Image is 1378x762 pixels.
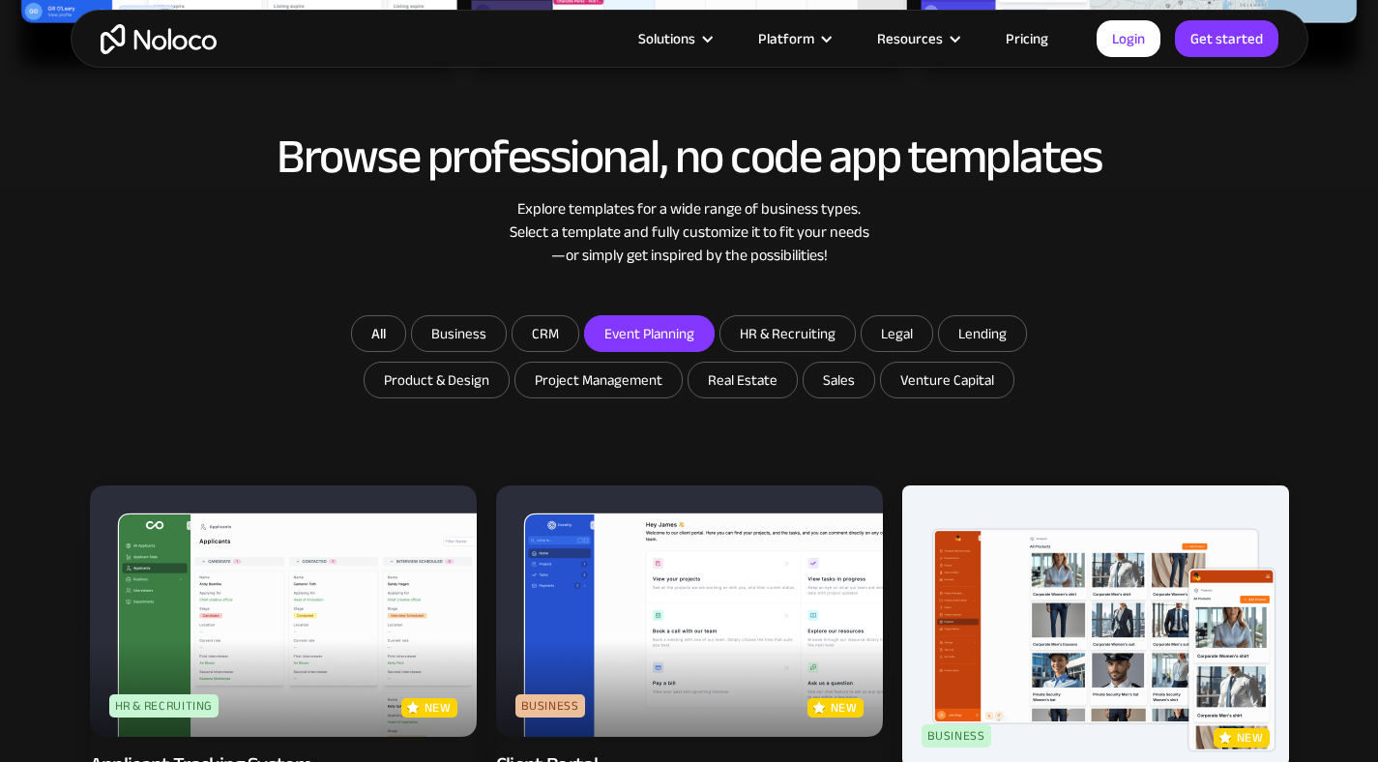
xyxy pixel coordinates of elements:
[831,698,858,718] p: new
[877,26,943,51] div: Resources
[351,315,406,352] a: All
[109,694,220,718] div: HR & Recruiting
[1097,20,1160,57] a: Login
[1237,728,1264,747] p: new
[758,26,814,51] div: Platform
[90,197,1289,267] div: Explore templates for a wide range of business types. Select a template and fully customize it to...
[734,26,853,51] div: Platform
[922,724,991,747] div: Business
[638,26,695,51] div: Solutions
[101,24,217,54] a: home
[425,698,452,718] p: new
[614,26,734,51] div: Solutions
[1175,20,1278,57] a: Get started
[303,315,1076,403] form: Email Form
[90,131,1289,183] h2: Browse professional, no code app templates
[515,694,585,718] div: Business
[982,26,1072,51] a: Pricing
[853,26,982,51] div: Resources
